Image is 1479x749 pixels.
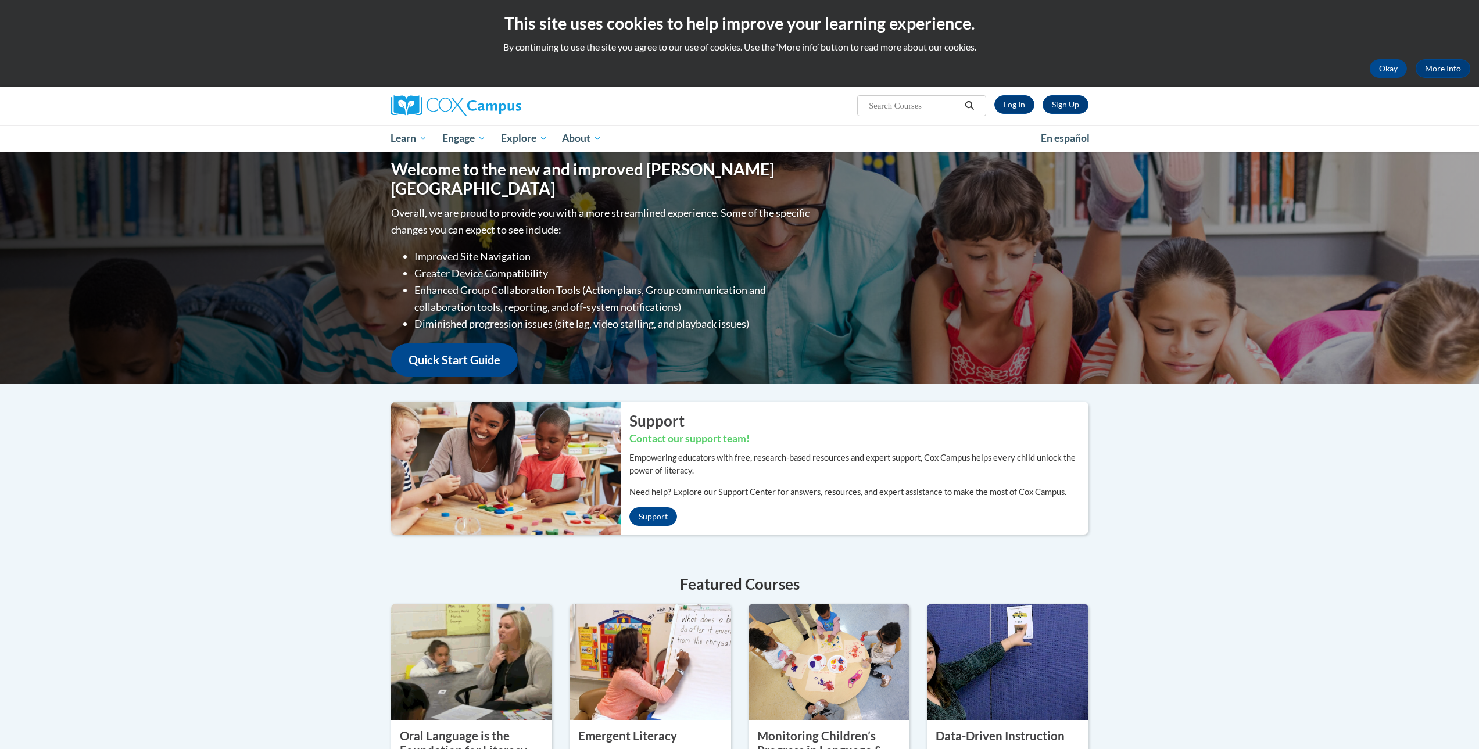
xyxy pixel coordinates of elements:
li: Greater Device Compatibility [414,265,812,282]
span: Learn [391,131,427,145]
a: Cox Campus [391,95,612,116]
a: Quick Start Guide [391,343,518,377]
p: Overall, we are proud to provide you with a more streamlined experience. Some of the specific cha... [391,205,812,238]
img: Emergent Literacy [570,604,731,720]
h2: This site uses cookies to help improve your learning experience. [9,12,1470,35]
img: Oral Language is the Foundation for Literacy [391,604,553,720]
p: Need help? Explore our Support Center for answers, resources, and expert assistance to make the m... [629,486,1088,499]
a: More Info [1416,59,1470,78]
span: En español [1041,132,1090,144]
a: Support [629,507,677,526]
h2: Support [629,410,1088,431]
a: About [554,125,609,152]
span: Explore [501,131,547,145]
h3: Contact our support team! [629,432,1088,446]
a: Register [1043,95,1088,114]
p: Empowering educators with free, research-based resources and expert support, Cox Campus helps eve... [629,451,1088,477]
property: Data-Driven Instruction [936,729,1065,743]
li: Enhanced Group Collaboration Tools (Action plans, Group communication and collaboration tools, re... [414,282,812,316]
a: En español [1033,126,1097,150]
a: Explore [493,125,555,152]
a: Log In [994,95,1034,114]
button: Okay [1370,59,1407,78]
h4: Featured Courses [391,573,1088,596]
div: Main menu [374,125,1106,152]
h1: Welcome to the new and improved [PERSON_NAME][GEOGRAPHIC_DATA] [391,160,812,199]
a: Learn [384,125,435,152]
input: Search Courses [868,99,961,113]
img: Monitoring Children’s Progress in Language & Literacy in the Early Years [749,604,910,720]
a: Engage [435,125,493,152]
li: Improved Site Navigation [414,248,812,265]
img: Cox Campus [391,95,521,116]
li: Diminished progression issues (site lag, video stalling, and playback issues) [414,316,812,332]
span: About [562,131,601,145]
button: Search [961,99,978,113]
property: Emergent Literacy [578,729,677,743]
img: Data-Driven Instruction [927,604,1088,720]
p: By continuing to use the site you agree to our use of cookies. Use the ‘More info’ button to read... [9,41,1470,53]
span: Engage [442,131,486,145]
img: ... [382,402,621,534]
